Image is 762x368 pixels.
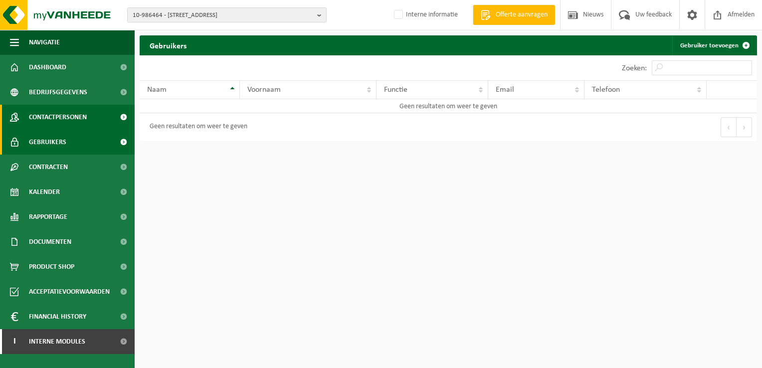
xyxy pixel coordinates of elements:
div: Geen resultaten om weer te geven [145,118,247,136]
span: 10-986464 - [STREET_ADDRESS] [133,8,313,23]
span: Kalender [29,180,60,204]
a: Gebruiker toevoegen [672,35,756,55]
span: Dashboard [29,55,66,80]
a: Offerte aanvragen [473,5,555,25]
span: Functie [384,86,407,94]
span: Rapportage [29,204,67,229]
span: Navigatie [29,30,60,55]
span: Gebruikers [29,130,66,155]
span: Interne modules [29,329,85,354]
label: Zoeken: [622,64,647,72]
button: Previous [721,117,737,137]
button: 10-986464 - [STREET_ADDRESS] [127,7,327,22]
span: Bedrijfsgegevens [29,80,87,105]
span: Email [496,86,514,94]
span: Contracten [29,155,68,180]
span: Offerte aanvragen [493,10,550,20]
button: Next [737,117,752,137]
td: Geen resultaten om weer te geven [140,99,757,113]
h2: Gebruikers [140,35,196,55]
span: Product Shop [29,254,74,279]
span: Naam [147,86,167,94]
span: I [10,329,19,354]
label: Interne informatie [392,7,458,22]
span: Acceptatievoorwaarden [29,279,110,304]
span: Documenten [29,229,71,254]
span: Contactpersonen [29,105,87,130]
span: Telefoon [592,86,620,94]
span: Financial History [29,304,86,329]
span: Voornaam [247,86,281,94]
